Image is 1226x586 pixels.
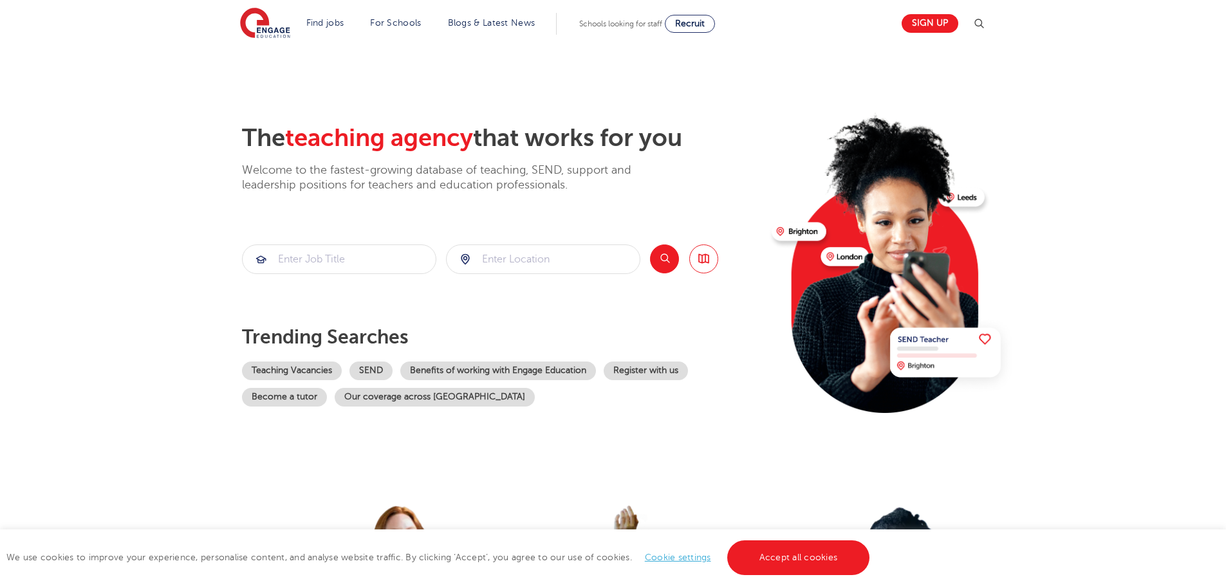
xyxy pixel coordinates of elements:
[6,553,873,562] span: We use cookies to improve your experience, personalise content, and analyse website traffic. By c...
[242,124,761,153] h2: The that works for you
[242,325,761,349] p: Trending searches
[650,244,679,273] button: Search
[285,124,473,152] span: teaching agency
[242,244,436,274] div: Submit
[400,362,596,380] a: Benefits of working with Engage Education
[448,18,535,28] a: Blogs & Latest News
[579,19,662,28] span: Schools looking for staff
[243,245,436,273] input: Submit
[446,244,640,274] div: Submit
[370,18,421,28] a: For Schools
[604,362,688,380] a: Register with us
[645,553,711,562] a: Cookie settings
[240,8,290,40] img: Engage Education
[242,163,667,193] p: Welcome to the fastest-growing database of teaching, SEND, support and leadership positions for t...
[349,362,393,380] a: SEND
[242,388,327,407] a: Become a tutor
[727,540,870,575] a: Accept all cookies
[447,245,640,273] input: Submit
[665,15,715,33] a: Recruit
[902,14,958,33] a: Sign up
[306,18,344,28] a: Find jobs
[335,388,535,407] a: Our coverage across [GEOGRAPHIC_DATA]
[675,19,705,28] span: Recruit
[242,362,342,380] a: Teaching Vacancies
